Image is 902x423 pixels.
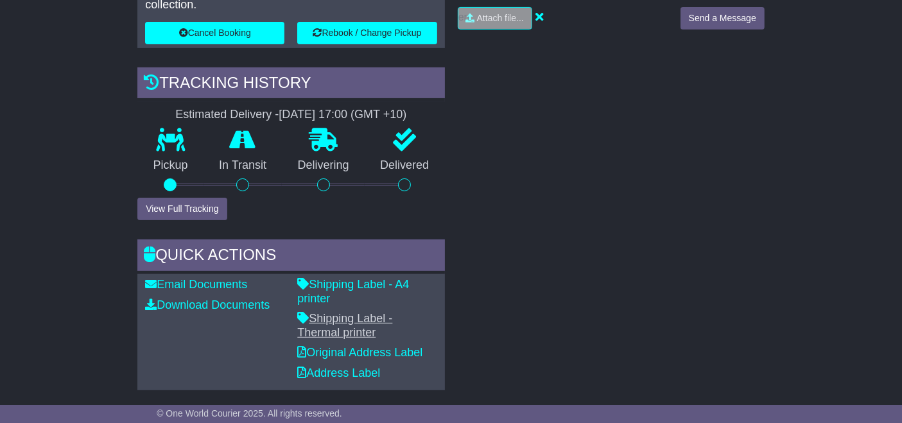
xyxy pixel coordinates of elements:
[297,367,380,379] a: Address Label
[157,408,342,419] span: © One World Courier 2025. All rights reserved.
[204,159,282,173] p: In Transit
[297,278,409,305] a: Shipping Label - A4 printer
[365,159,445,173] p: Delivered
[282,159,365,173] p: Delivering
[145,298,270,311] a: Download Documents
[137,239,444,274] div: Quick Actions
[137,108,444,122] div: Estimated Delivery -
[681,7,765,30] button: Send a Message
[137,159,204,173] p: Pickup
[297,346,422,359] a: Original Address Label
[145,278,247,291] a: Email Documents
[297,22,437,44] button: Rebook / Change Pickup
[279,108,406,122] div: [DATE] 17:00 (GMT +10)
[145,22,284,44] button: Cancel Booking
[137,67,444,102] div: Tracking history
[297,312,392,339] a: Shipping Label - Thermal printer
[137,198,227,220] button: View Full Tracking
